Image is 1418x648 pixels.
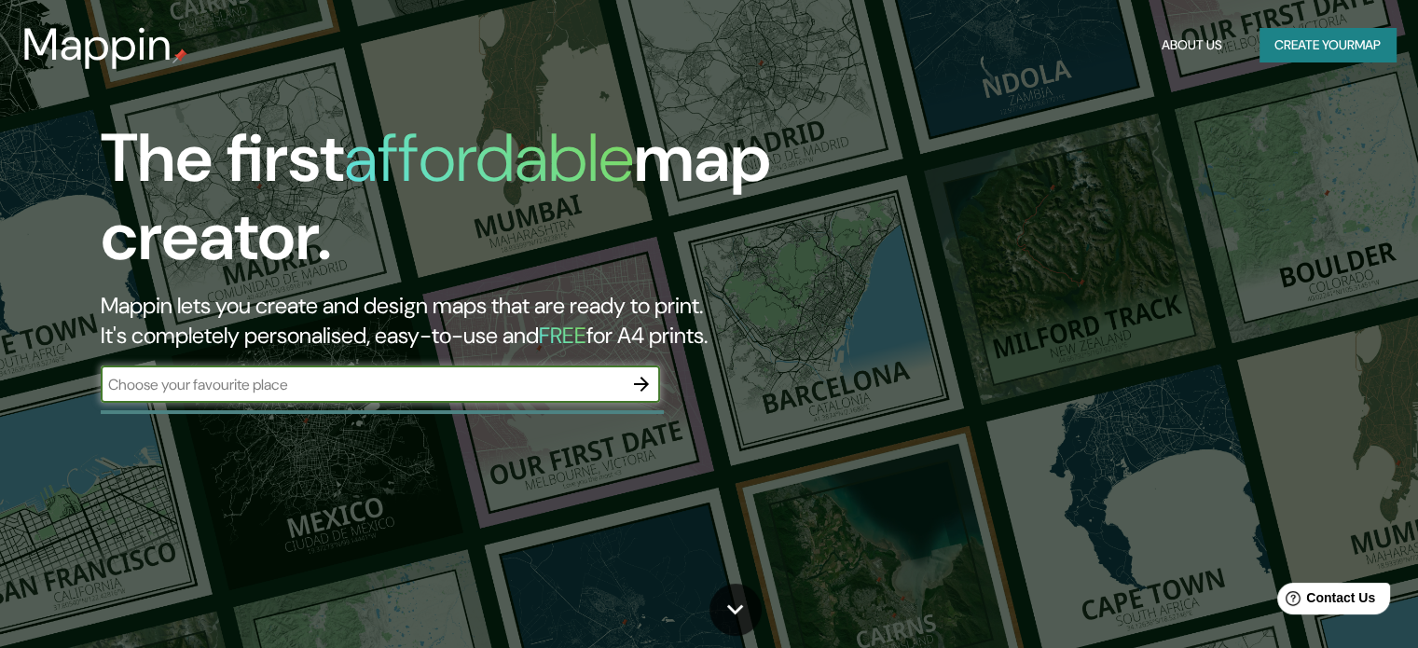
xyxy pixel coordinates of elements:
input: Choose your favourite place [101,374,623,395]
iframe: Help widget launcher [1252,575,1397,627]
img: mappin-pin [172,48,187,63]
button: About Us [1154,28,1230,62]
h2: Mappin lets you create and design maps that are ready to print. It's completely personalised, eas... [101,291,810,351]
button: Create yourmap [1260,28,1396,62]
h1: The first map creator. [101,119,810,291]
h3: Mappin [22,19,172,71]
h5: FREE [539,321,586,350]
h1: affordable [344,115,634,201]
